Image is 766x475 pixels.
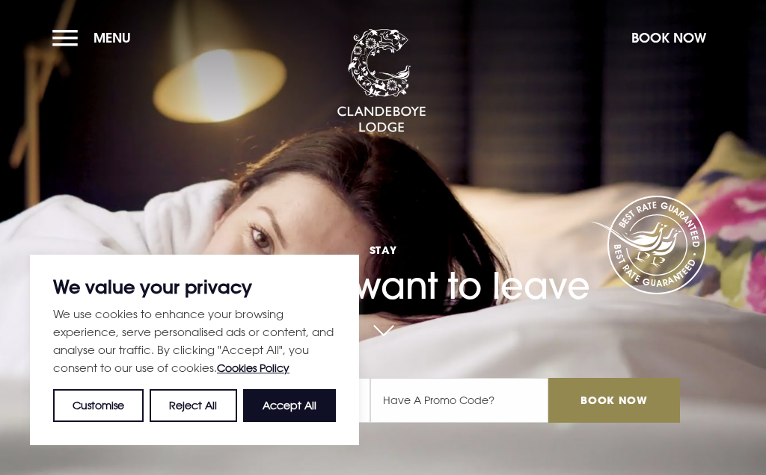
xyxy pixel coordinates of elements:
a: Cookies Policy [217,361,289,374]
span: Menu [94,29,131,46]
img: Clandeboye Lodge [337,29,426,134]
span: Stay [86,243,680,257]
p: We use cookies to enhance your browsing experience, serve personalised ads or content, and analys... [53,305,336,377]
button: Customise [53,389,144,422]
h1: You won't want to leave [86,212,680,308]
button: Book Now [624,22,714,54]
button: Reject All [150,389,236,422]
button: Accept All [243,389,336,422]
input: Book Now [548,378,680,423]
p: We value your privacy [53,278,336,296]
div: We value your privacy [30,255,359,445]
input: Have A Promo Code? [370,378,548,423]
button: Menu [52,22,138,54]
